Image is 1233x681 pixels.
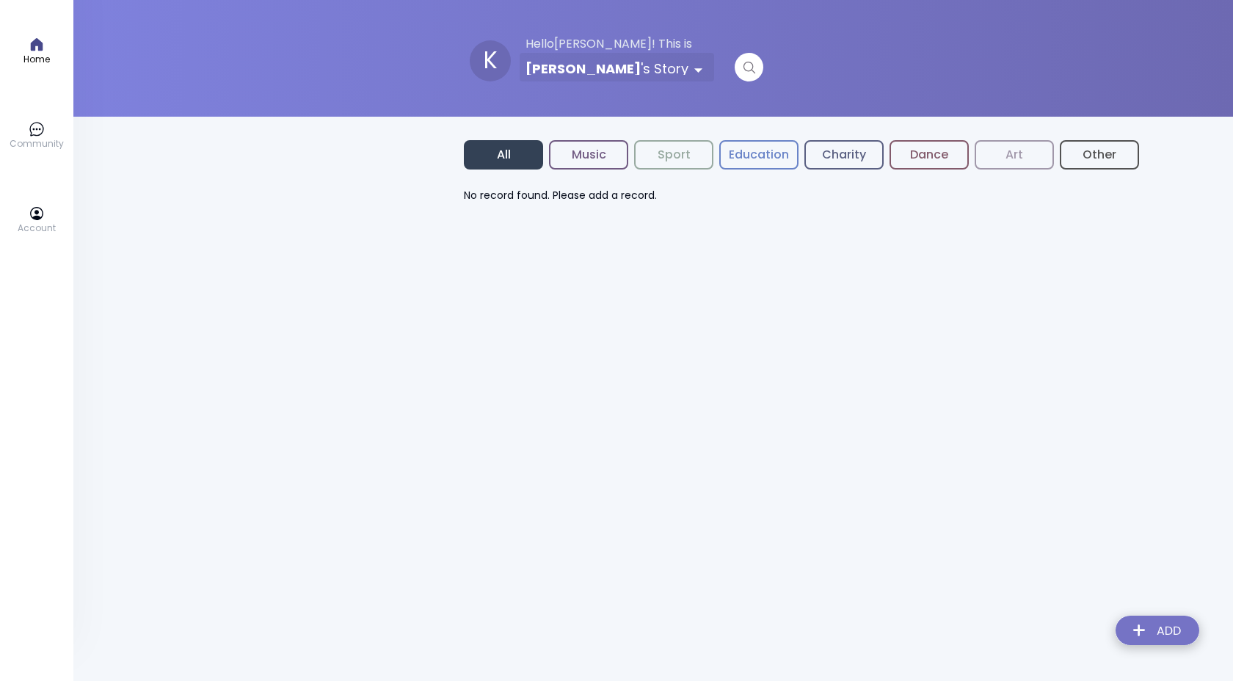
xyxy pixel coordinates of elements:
div: K [470,40,511,81]
a: Home [23,37,50,66]
img: addRecordLogo [1104,607,1211,659]
button: Music [549,140,628,170]
button: Other [1060,140,1139,170]
p: No record found. Please add a record. [464,188,769,203]
p: Account [18,222,56,235]
button: Education [719,140,799,170]
button: Charity [804,140,884,170]
a: Community [10,121,64,150]
button: Sport [634,140,713,170]
p: Home [23,53,50,66]
p: Community [10,137,64,150]
p: Hello [PERSON_NAME] ! This is [520,35,763,53]
button: Dance [890,140,969,170]
button: Art [975,140,1054,170]
button: All [464,140,543,170]
a: Account [18,205,56,235]
span: 's Story [641,60,688,75]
